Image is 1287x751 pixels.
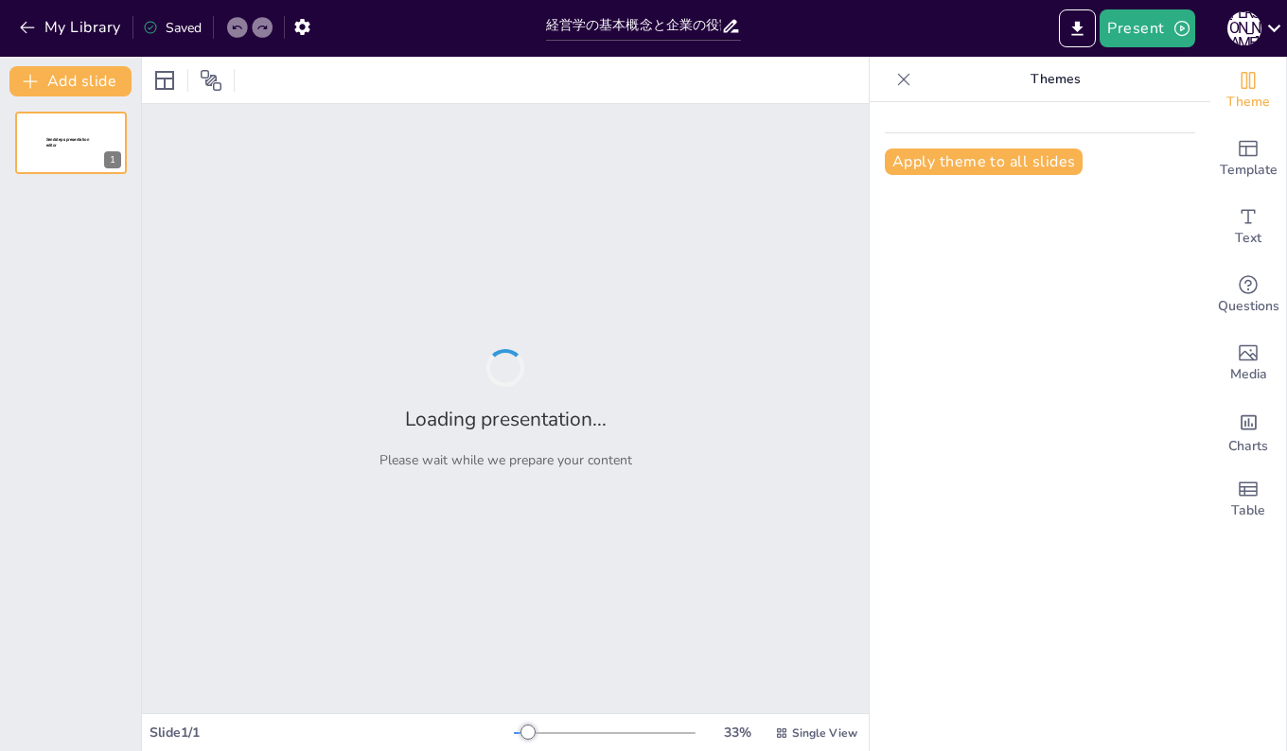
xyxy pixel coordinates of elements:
span: Table [1231,500,1265,521]
div: [PERSON_NAME] [1227,11,1261,45]
span: Position [200,69,222,92]
span: Media [1230,364,1267,385]
button: [PERSON_NAME] [1227,9,1261,47]
span: Text [1235,228,1261,249]
div: Change the overall theme [1210,57,1286,125]
div: Add a table [1210,465,1286,533]
span: Sendsteps presentation editor [46,137,89,148]
div: Layout [150,65,180,96]
span: Single View [792,725,857,741]
span: Charts [1228,436,1268,457]
span: Theme [1226,92,1270,113]
span: Questions [1218,296,1279,317]
div: Saved [143,19,202,37]
div: Slide 1 / 1 [150,724,514,742]
input: Insert title [546,12,722,40]
p: Please wait while we prepare your content [379,451,632,469]
button: Apply theme to all slides [885,148,1083,175]
div: Get real-time input from your audience [1210,261,1286,329]
span: Template [1220,160,1278,181]
button: Present [1100,9,1194,47]
div: 1 [104,151,121,168]
div: Add text boxes [1210,193,1286,261]
p: Themes [919,57,1191,102]
button: Export to PowerPoint [1059,9,1096,47]
div: 33 % [714,724,760,742]
button: My Library [14,12,129,43]
div: Add charts and graphs [1210,397,1286,465]
button: Add slide [9,66,132,96]
h2: Loading presentation... [405,406,607,432]
div: Add ready made slides [1210,125,1286,193]
div: Add images, graphics, shapes or video [1210,329,1286,397]
div: 1 [15,112,127,174]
